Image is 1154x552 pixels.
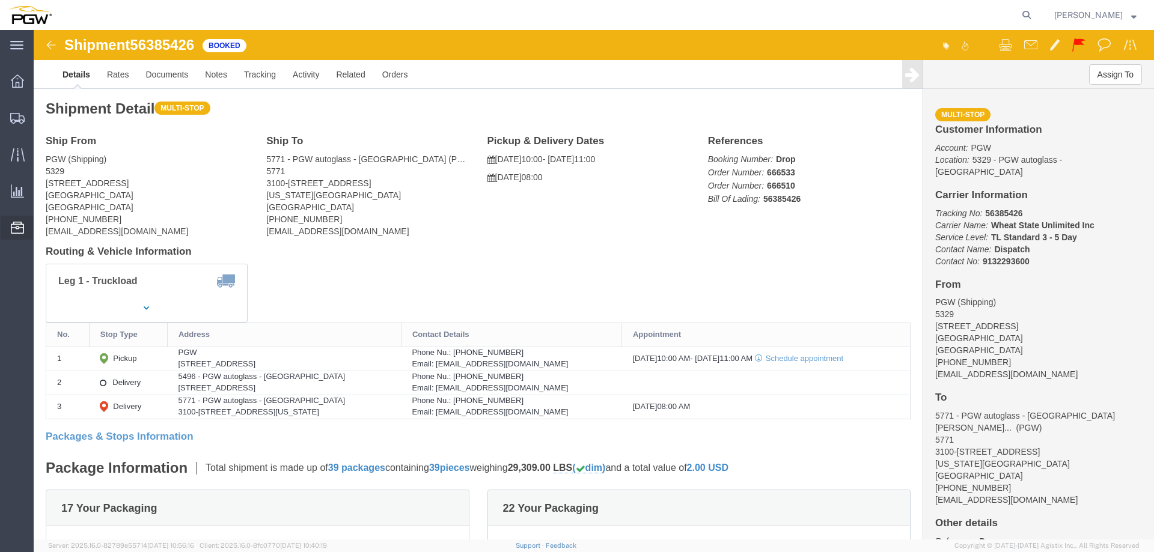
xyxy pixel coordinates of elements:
[8,6,52,24] img: logo
[280,542,327,549] span: [DATE] 10:40:19
[200,542,327,549] span: Client: 2025.16.0-8fc0770
[1054,8,1123,22] span: Phillip Thornton
[954,541,1140,551] span: Copyright © [DATE]-[DATE] Agistix Inc., All Rights Reserved
[1054,8,1137,22] button: [PERSON_NAME]
[516,542,546,549] a: Support
[34,30,1154,539] iframe: FS Legacy Container
[147,542,194,549] span: [DATE] 10:56:16
[546,542,576,549] a: Feedback
[48,542,194,549] span: Server: 2025.16.0-82789e55714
